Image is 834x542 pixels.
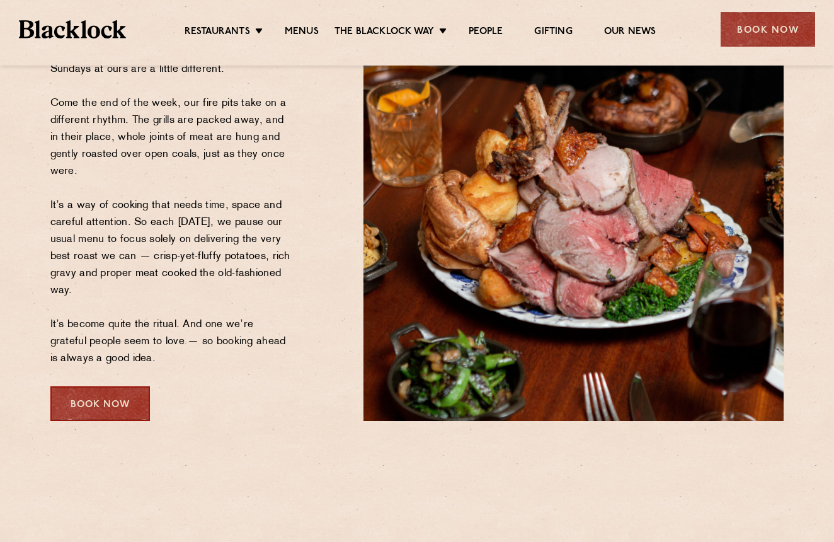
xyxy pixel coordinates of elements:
[50,386,150,421] div: Book Now
[334,26,434,40] a: The Blacklock Way
[534,26,572,40] a: Gifting
[185,26,250,40] a: Restaurants
[469,26,503,40] a: People
[721,12,815,47] div: Book Now
[19,20,126,38] img: BL_Textured_Logo-footer-cropped.svg
[604,26,656,40] a: Our News
[285,26,319,40] a: Menus
[50,61,292,367] p: Sundays at ours are a little different. Come the end of the week, our fire pits take on a differe...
